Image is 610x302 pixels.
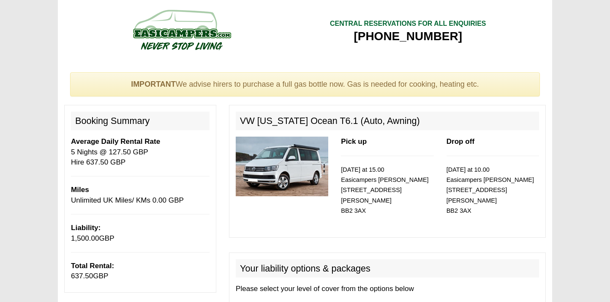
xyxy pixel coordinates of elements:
h2: Booking Summary [71,112,210,130]
img: 315.jpg [236,137,328,196]
img: campers-checkout-logo.png [101,6,262,53]
b: Total Rental: [71,262,114,270]
div: [PHONE_NUMBER] [330,29,486,44]
p: 5 Nights @ 127.50 GBP Hire 637.50 GBP [71,137,210,167]
span: 637.50 [71,272,93,280]
p: Please select your level of cover from the options below [236,284,539,294]
p: GBP [71,261,210,282]
b: Liability: [71,224,101,232]
p: Unlimited UK Miles/ KMs 0.00 GBP [71,185,210,206]
p: GBP [71,223,210,244]
b: Pick up [341,137,367,146]
h2: VW [US_STATE] Ocean T6.1 (Auto, Awning) [236,112,539,130]
b: Average Daily Rental Rate [71,137,160,146]
strong: IMPORTANT [131,80,176,88]
b: Drop off [447,137,474,146]
div: We advise hirers to purchase a full gas bottle now. Gas is needed for cooking, heating etc. [70,72,540,97]
small: [DATE] at 15.00 Easicampers [PERSON_NAME] [STREET_ADDRESS] [PERSON_NAME] BB2 3AX [341,166,428,214]
span: 1,500.00 [71,234,99,242]
small: [DATE] at 10.00 Easicampers [PERSON_NAME] [STREET_ADDRESS] [PERSON_NAME] BB2 3AX [447,166,534,214]
b: Miles [71,186,89,194]
div: CENTRAL RESERVATIONS FOR ALL ENQUIRIES [330,19,486,29]
h2: Your liability options & packages [236,259,539,278]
